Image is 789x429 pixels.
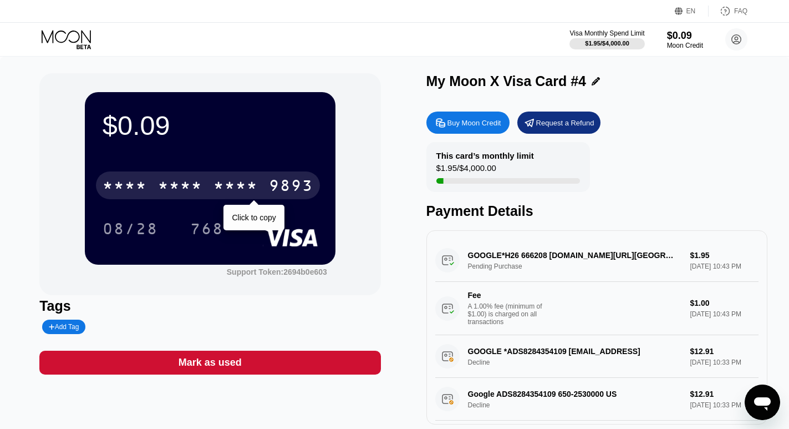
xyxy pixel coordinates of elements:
[49,323,79,331] div: Add Tag
[690,310,759,318] div: [DATE] 10:43 PM
[436,163,496,178] div: $1.95 / $4,000.00
[426,73,587,89] div: My Moon X Visa Card #4
[667,30,703,49] div: $0.09Moon Credit
[690,299,759,307] div: $1.00
[94,215,166,243] div: 08/28
[435,282,759,335] div: FeeA 1.00% fee (minimum of $1.00) is charged on all transactions$1.00[DATE] 10:43 PM
[468,291,546,300] div: Fee
[536,118,594,128] div: Request a Refund
[585,40,629,47] div: $1.95 / $4,000.00
[42,320,85,334] div: Add Tag
[734,7,747,15] div: FAQ
[468,302,551,326] div: A 1.00% fee (minimum of $1.00) is charged on all transactions
[269,178,313,196] div: 9893
[182,215,232,243] div: 768
[686,7,696,15] div: EN
[569,29,644,49] div: Visa Monthly Spend Limit$1.95/$4,000.00
[103,221,158,239] div: 08/28
[426,203,767,219] div: Payment Details
[436,151,534,160] div: This card’s monthly limit
[39,298,380,314] div: Tags
[667,30,703,42] div: $0.09
[745,385,780,420] iframe: Nút để khởi chạy cửa sổ nhắn tin
[227,268,327,276] div: Support Token: 2694b0e603
[675,6,709,17] div: EN
[447,118,501,128] div: Buy Moon Credit
[232,213,276,222] div: Click to copy
[426,112,510,134] div: Buy Moon Credit
[709,6,747,17] div: FAQ
[667,42,703,49] div: Moon Credit
[190,221,223,239] div: 768
[39,351,380,375] div: Mark as used
[103,110,318,141] div: $0.09
[517,112,600,134] div: Request a Refund
[179,356,242,369] div: Mark as used
[227,268,327,276] div: Support Token:2694b0e603
[569,29,644,37] div: Visa Monthly Spend Limit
